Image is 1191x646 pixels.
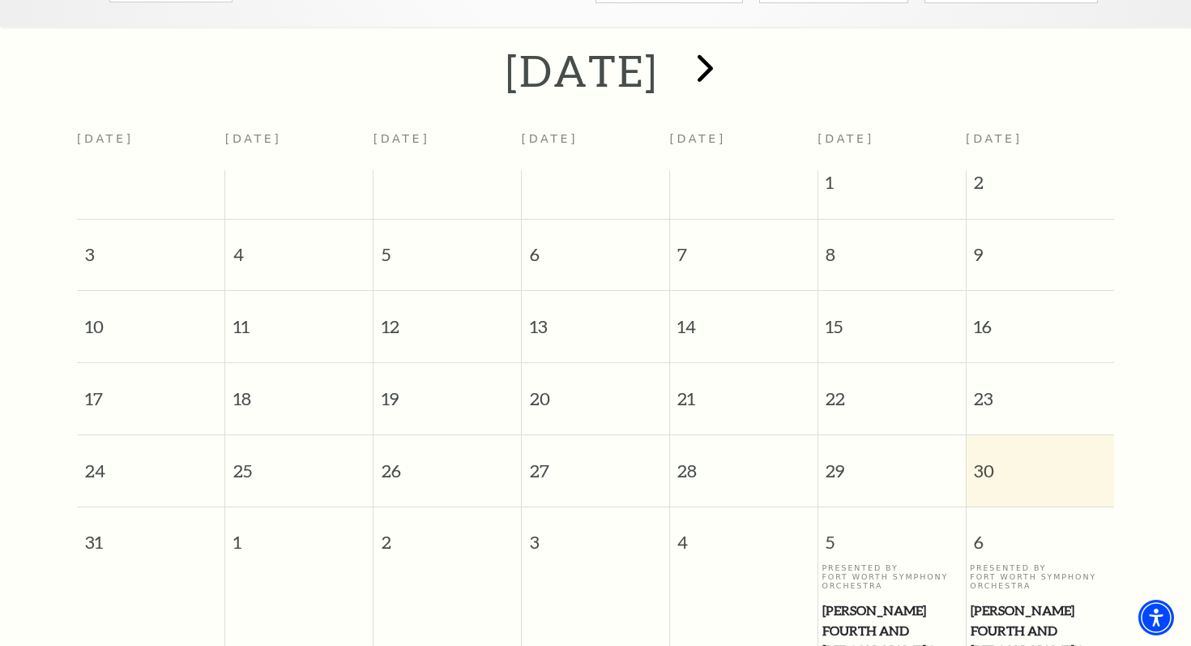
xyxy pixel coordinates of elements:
span: 5 [818,507,966,563]
span: 20 [522,363,669,419]
span: 3 [77,220,224,276]
span: 1 [225,507,373,563]
span: 22 [818,363,966,419]
span: 11 [225,291,373,347]
span: 6 [522,220,669,276]
span: 23 [967,363,1114,419]
span: 12 [374,291,521,347]
span: 30 [967,435,1114,491]
span: 27 [522,435,669,491]
p: Presented By Fort Worth Symphony Orchestra [822,563,961,591]
span: 18 [225,363,373,419]
span: 8 [818,220,966,276]
span: 17 [77,363,224,419]
span: 4 [225,220,373,276]
p: Presented By Fort Worth Symphony Orchestra [970,563,1110,591]
span: 31 [77,507,224,563]
span: 19 [374,363,521,419]
span: 2 [967,170,1114,203]
span: 7 [670,220,817,276]
span: 1 [818,170,966,203]
th: [DATE] [522,122,670,170]
span: 13 [522,291,669,347]
div: Accessibility Menu [1138,600,1174,635]
span: [DATE] [817,132,874,145]
span: 28 [670,435,817,491]
span: 3 [522,507,669,563]
span: 14 [670,291,817,347]
span: 10 [77,291,224,347]
span: [DATE] [966,132,1022,145]
th: [DATE] [77,122,225,170]
span: 4 [670,507,817,563]
span: 16 [967,291,1114,347]
th: [DATE] [225,122,374,170]
span: 29 [818,435,966,491]
span: 2 [374,507,521,563]
h2: [DATE] [506,45,659,96]
span: 15 [818,291,966,347]
button: next [674,42,733,100]
span: 26 [374,435,521,491]
span: 25 [225,435,373,491]
th: [DATE] [669,122,817,170]
span: 6 [967,507,1114,563]
span: 5 [374,220,521,276]
span: 24 [77,435,224,491]
span: 21 [670,363,817,419]
span: 9 [967,220,1114,276]
th: [DATE] [374,122,522,170]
